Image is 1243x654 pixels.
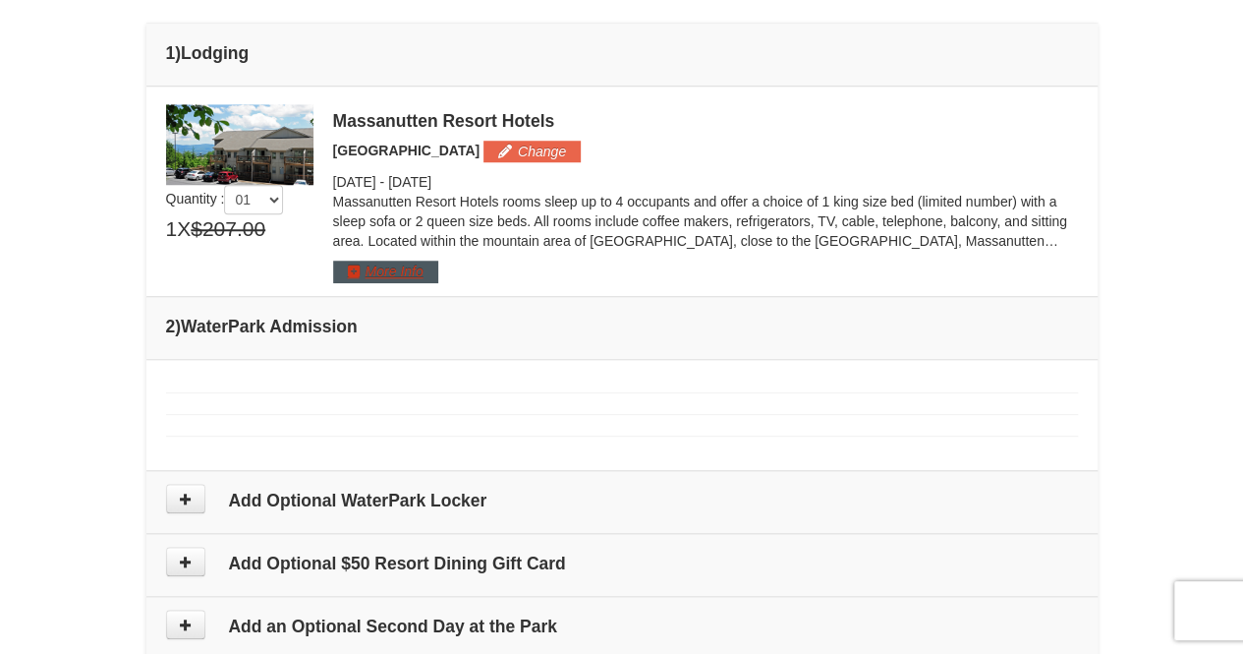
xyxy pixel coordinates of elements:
[333,192,1078,251] p: Massanutten Resort Hotels rooms sleep up to 4 occupants and offer a choice of 1 king size bed (li...
[191,214,265,244] span: $207.00
[388,174,431,190] span: [DATE]
[166,617,1078,636] h4: Add an Optional Second Day at the Park
[175,43,181,63] span: )
[166,191,284,207] span: Quantity :
[175,317,181,336] span: )
[166,214,178,244] span: 1
[483,141,581,162] button: Change
[379,174,384,190] span: -
[333,111,1078,131] div: Massanutten Resort Hotels
[333,261,438,282] button: More Info
[333,174,376,190] span: [DATE]
[166,104,313,185] img: 19219026-1-e3b4ac8e.jpg
[166,43,1078,63] h4: 1 Lodging
[333,143,480,158] span: [GEOGRAPHIC_DATA]
[166,491,1078,510] h4: Add Optional WaterPark Locker
[166,554,1078,573] h4: Add Optional $50 Resort Dining Gift Card
[177,214,191,244] span: X
[166,317,1078,336] h4: 2 WaterPark Admission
